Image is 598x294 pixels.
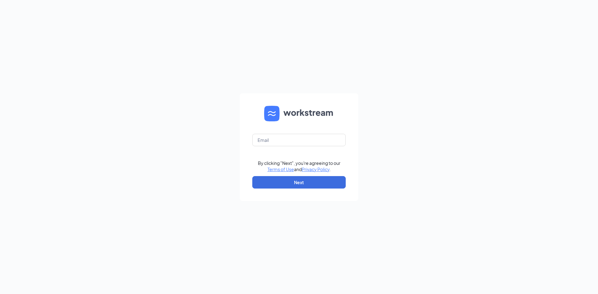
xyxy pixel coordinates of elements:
div: By clicking "Next", you're agreeing to our and . [258,160,340,172]
a: Privacy Policy [302,166,330,172]
a: Terms of Use [268,166,294,172]
img: WS logo and Workstream text [264,106,334,121]
button: Next [252,176,346,189]
input: Email [252,134,346,146]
